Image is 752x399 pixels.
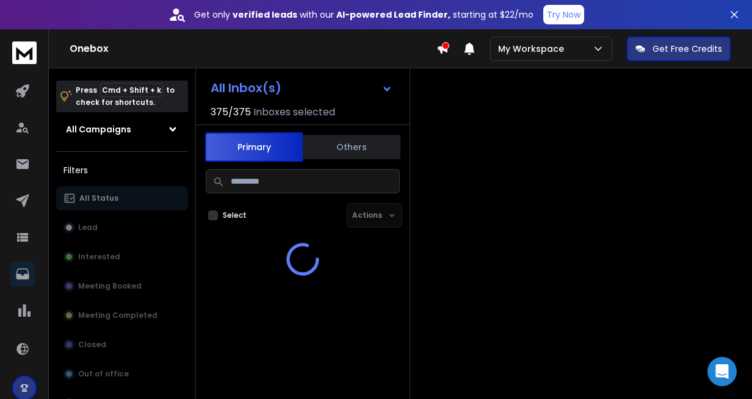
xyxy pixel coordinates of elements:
[201,76,402,100] button: All Inbox(s)
[547,9,580,21] p: Try Now
[336,9,450,21] strong: AI-powered Lead Finder,
[194,9,533,21] p: Get only with our starting at $22/mo
[543,5,584,24] button: Try Now
[56,162,188,179] h3: Filters
[707,357,737,386] div: Open Intercom Messenger
[253,105,335,120] h3: Inboxes selected
[66,123,131,135] h1: All Campaigns
[498,43,569,55] p: My Workspace
[76,84,175,109] p: Press to check for shortcuts.
[233,9,297,21] strong: verified leads
[70,41,436,56] h1: Onebox
[627,37,731,61] button: Get Free Credits
[211,105,251,120] span: 375 / 375
[223,210,247,220] label: Select
[205,132,303,162] button: Primary
[303,134,400,160] button: Others
[211,82,281,94] h1: All Inbox(s)
[56,117,188,142] button: All Campaigns
[12,41,37,64] img: logo
[653,43,722,55] p: Get Free Credits
[100,83,163,97] span: Cmd + Shift + k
